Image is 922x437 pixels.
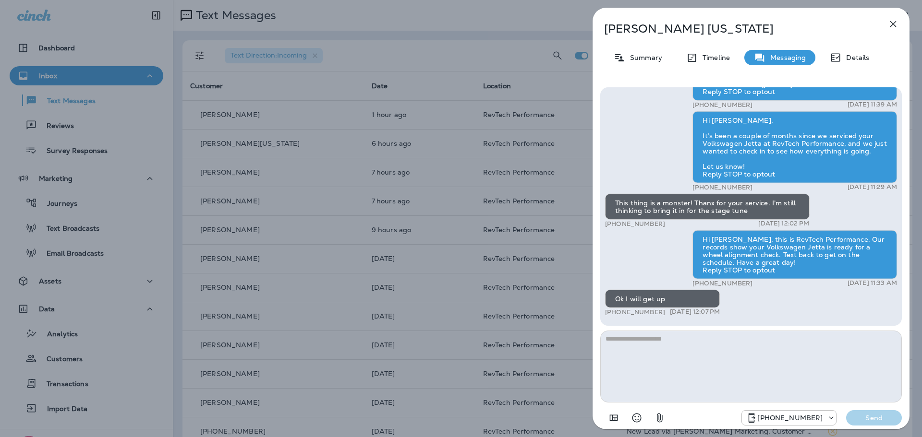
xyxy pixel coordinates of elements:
[692,279,752,287] p: [PHONE_NUMBER]
[848,183,897,191] p: [DATE] 11:29 AM
[757,414,823,422] p: [PHONE_NUMBER]
[604,22,866,35] p: [PERSON_NAME] [US_STATE]
[848,279,897,287] p: [DATE] 11:33 AM
[604,408,623,427] button: Add in a premade template
[841,54,869,61] p: Details
[605,290,720,308] div: Ok I will get up
[605,308,665,316] p: [PHONE_NUMBER]
[605,194,810,220] div: This thing is a monster! Thanx for your service. I'm still thinking to bring it in for the stage ...
[765,54,806,61] p: Messaging
[670,308,720,316] p: [DATE] 12:07 PM
[692,111,897,183] div: Hi [PERSON_NAME], It’s been a couple of months since we serviced your Volkswagen Jetta at RevTech...
[692,101,752,109] p: [PHONE_NUMBER]
[692,230,897,279] div: Hi [PERSON_NAME], this is RevTech Performance. Our records show your Volkswagen Jetta is ready fo...
[698,54,730,61] p: Timeline
[627,408,646,427] button: Select an emoji
[605,220,665,228] p: [PHONE_NUMBER]
[625,54,662,61] p: Summary
[692,183,752,191] p: [PHONE_NUMBER]
[758,220,809,227] p: [DATE] 12:02 PM
[848,101,897,108] p: [DATE] 11:39 AM
[742,412,836,424] div: +1 (571) 520-7309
